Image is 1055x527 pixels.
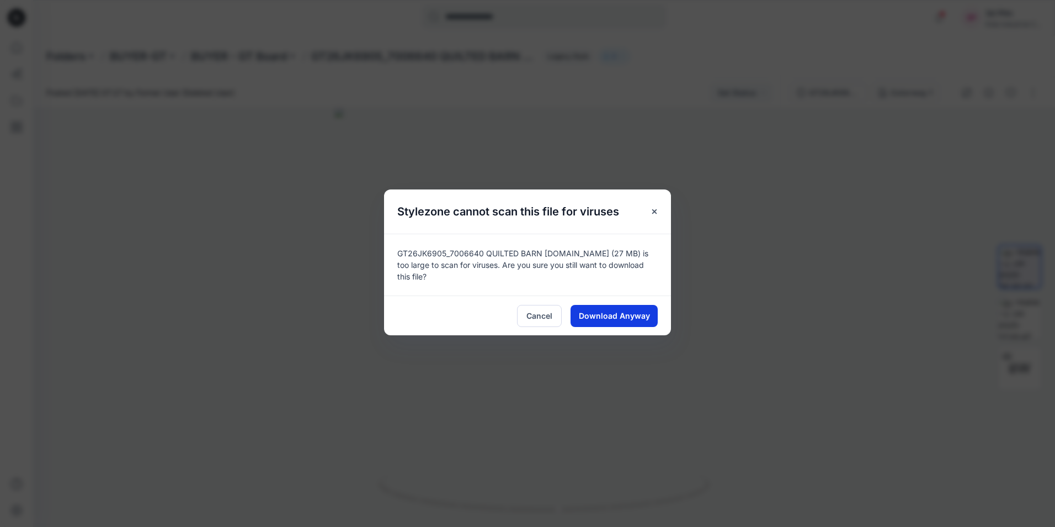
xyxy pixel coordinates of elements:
h5: Stylezone cannot scan this file for viruses [384,189,632,234]
button: Close [644,202,664,222]
div: GT26JK6905_7006640 QUILTED BARN [DOMAIN_NAME] (27 MB) is too large to scan for viruses. Are you s... [384,234,671,296]
span: Cancel [526,310,552,322]
span: Download Anyway [579,310,650,322]
button: Download Anyway [571,305,658,327]
button: Cancel [517,305,562,327]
